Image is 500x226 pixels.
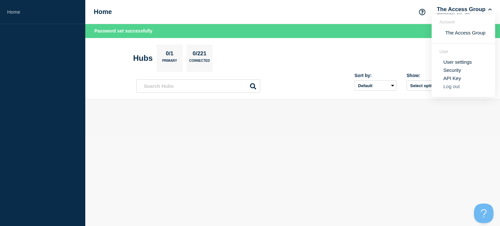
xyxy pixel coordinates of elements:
[439,20,487,24] header: Account
[443,59,472,65] a: User settings
[94,28,152,33] span: Password set successfully
[474,204,493,223] iframe: Help Scout Beacon - Open
[136,79,260,93] input: Search Hubs
[163,50,176,59] p: 0/1
[443,84,460,89] button: Log out
[436,13,493,17] p: [PERSON_NAME]
[133,54,153,63] h2: Hubs
[190,50,209,59] p: 0/221
[436,6,493,13] button: The Access Group
[162,59,177,66] p: Primary
[407,80,449,91] button: Select option
[443,67,461,73] a: Security
[407,73,449,78] div: Show:
[354,80,397,91] select: Sort by
[415,5,429,19] button: Support
[94,8,112,16] h1: Home
[439,49,487,54] header: User
[443,75,461,81] a: API Key
[189,59,210,66] p: Connected
[354,73,397,78] div: Sort by:
[443,30,487,36] button: The Access Group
